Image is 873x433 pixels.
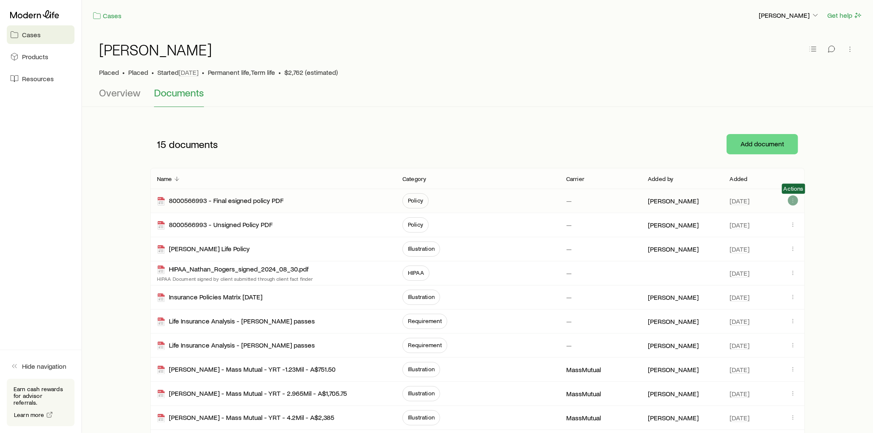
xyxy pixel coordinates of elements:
span: 15 [157,138,166,150]
span: documents [169,138,218,150]
button: [PERSON_NAME] [758,11,820,21]
span: Products [22,52,48,61]
p: — [566,317,572,326]
span: Documents [154,87,204,99]
p: Earn cash rewards for advisor referrals. [14,386,68,406]
div: [PERSON_NAME] - Mass Mutual - YRT -1.23Mil - A$751.50 [157,365,336,375]
p: [PERSON_NAME] [648,245,699,253]
span: • [278,68,281,77]
p: [PERSON_NAME] [759,11,820,19]
span: [DATE] [730,317,750,326]
p: Carrier [566,175,584,182]
button: Get help [827,11,863,20]
span: Policy [408,221,423,228]
span: Illustration [408,366,435,373]
div: 8000566993 - Final esigned policy PDF [157,196,284,206]
span: Illustration [408,245,435,252]
span: Policy [408,197,423,204]
p: — [566,245,572,253]
p: MassMutual [566,414,601,422]
div: [PERSON_NAME] - Mass Mutual - YRT - 2.965Mil - A$1,705.75 [157,389,347,399]
span: [DATE] [730,414,750,422]
span: Permanent life, Term life [208,68,275,77]
p: Name [157,175,172,182]
span: HIPAA [408,269,424,276]
span: Requirement [408,342,442,348]
p: — [566,221,572,229]
span: • [151,68,154,77]
span: Resources [22,74,54,83]
span: $2,762 (estimated) [284,68,338,77]
div: HIPAA_Nathan_Rogers_signed_2024_08_30.pdf [157,265,308,274]
div: Life Insurance Analysis - [PERSON_NAME] passes [157,341,315,351]
span: [DATE] [730,293,750,301]
h1: [PERSON_NAME] [99,41,212,58]
a: Resources [7,69,74,88]
span: Requirement [408,318,442,324]
span: Overview [99,87,140,99]
p: MassMutual [566,389,601,398]
button: Add document [727,134,798,154]
span: [DATE] [730,221,750,229]
span: Hide navigation [22,362,66,370]
span: [DATE] [730,365,750,374]
span: Learn more [14,412,44,418]
a: Products [7,47,74,66]
p: [PERSON_NAME] [648,341,699,350]
p: MassMutual [566,365,601,374]
span: [DATE] [730,245,750,253]
div: [PERSON_NAME] Life Policy [157,244,250,254]
span: • [122,68,125,77]
p: Added [730,175,748,182]
span: [DATE] [730,269,750,277]
div: Insurance Policies Matrix [DATE] [157,293,262,302]
p: HIPAA Document signed by client submitted through client fact finder [157,275,313,282]
span: Actions [784,185,804,192]
div: 8000566993 - Unsigned Policy PDF [157,220,273,230]
a: Cases [92,11,122,21]
span: [DATE] [730,341,750,350]
div: [PERSON_NAME] - Mass Mutual - YRT - 4.2Mil - A$2,385 [157,413,334,423]
div: Case details tabs [99,87,856,107]
div: Life Insurance Analysis - [PERSON_NAME] passes [157,317,315,326]
p: [PERSON_NAME] [648,414,699,422]
p: — [566,197,572,205]
span: Illustration [408,414,435,421]
span: Cases [22,30,41,39]
span: Illustration [408,390,435,397]
button: Hide navigation [7,357,74,375]
p: [PERSON_NAME] [648,197,699,205]
p: Category [402,175,426,182]
p: Added by [648,175,673,182]
p: Started [157,68,198,77]
p: — [566,293,572,301]
a: Cases [7,25,74,44]
span: Placed [128,68,148,77]
span: [DATE] [179,68,198,77]
span: [DATE] [730,197,750,205]
p: — [566,341,572,350]
span: [DATE] [730,389,750,398]
p: [PERSON_NAME] [648,389,699,398]
p: [PERSON_NAME] [648,317,699,326]
p: — [566,269,572,277]
span: • [202,68,204,77]
p: Placed [99,68,119,77]
p: [PERSON_NAME] [648,221,699,229]
p: [PERSON_NAME] [648,293,699,301]
div: Earn cash rewards for advisor referrals.Learn more [7,379,74,426]
p: [PERSON_NAME] [648,365,699,374]
span: Illustration [408,293,435,300]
